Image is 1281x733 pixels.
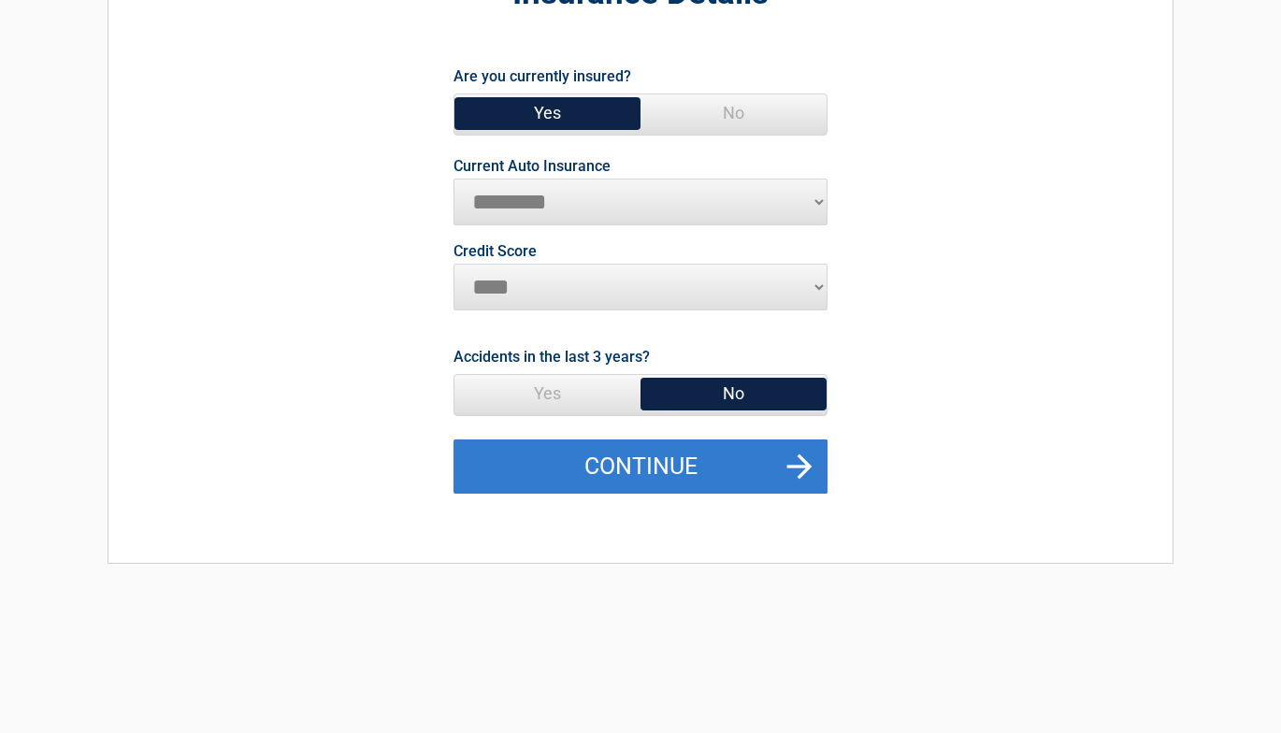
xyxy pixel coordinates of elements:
[454,375,640,412] span: Yes
[454,94,640,132] span: Yes
[453,159,611,174] label: Current Auto Insurance
[640,375,827,412] span: No
[453,439,828,494] button: Continue
[640,94,827,132] span: No
[453,344,650,369] label: Accidents in the last 3 years?
[453,64,631,89] label: Are you currently insured?
[453,244,537,259] label: Credit Score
